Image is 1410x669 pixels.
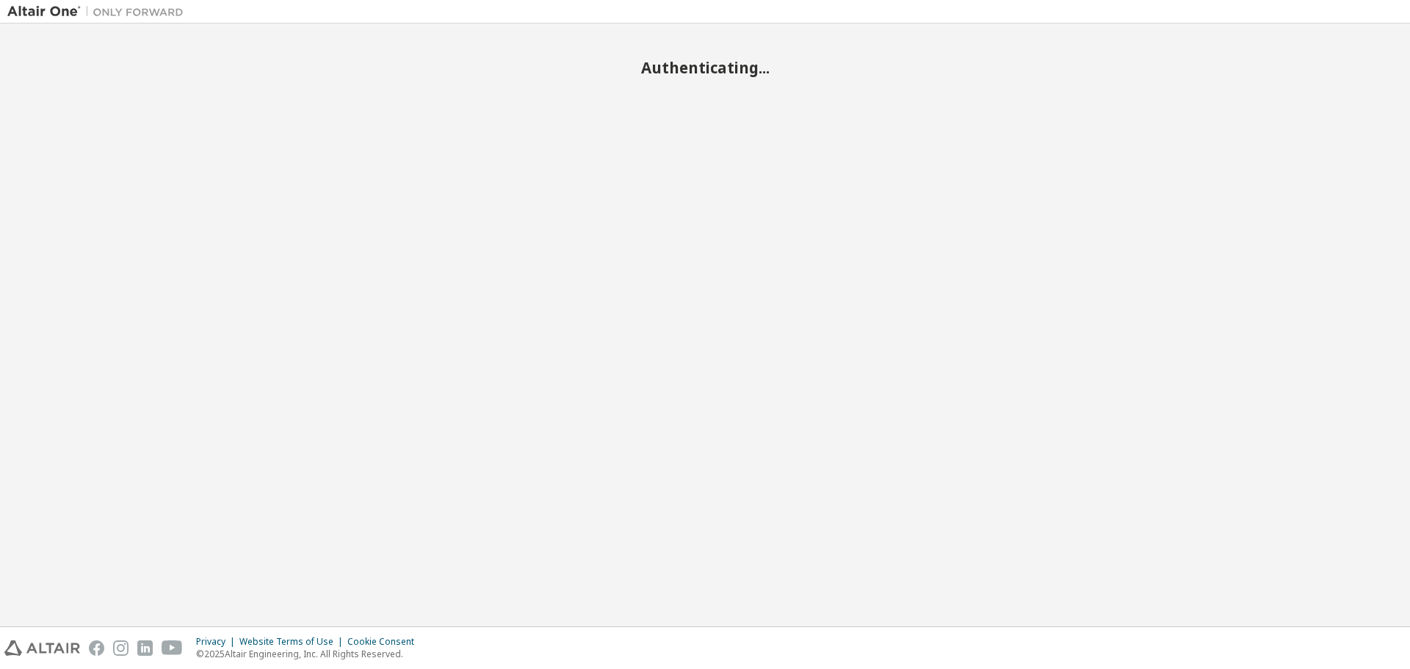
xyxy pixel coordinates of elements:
img: Altair One [7,4,191,19]
img: linkedin.svg [137,640,153,656]
img: facebook.svg [89,640,104,656]
p: © 2025 Altair Engineering, Inc. All Rights Reserved. [196,648,423,660]
img: youtube.svg [162,640,183,656]
img: instagram.svg [113,640,129,656]
div: Cookie Consent [347,636,423,648]
div: Privacy [196,636,239,648]
div: Website Terms of Use [239,636,347,648]
img: altair_logo.svg [4,640,80,656]
h2: Authenticating... [7,58,1403,77]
